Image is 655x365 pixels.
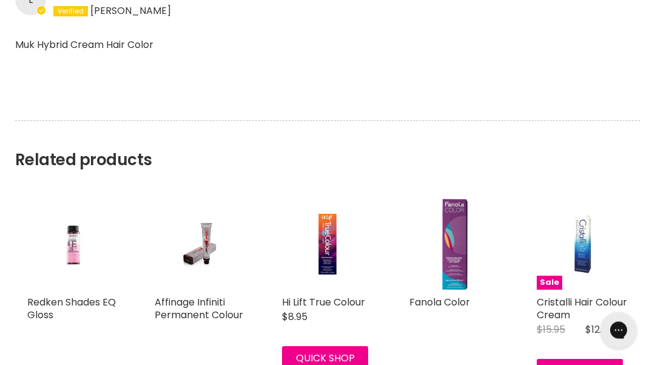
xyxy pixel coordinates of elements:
a: Hi Lift True Colour [282,296,365,310]
img: Cristalli Hair Colour Cream [552,199,613,290]
span: $12.95 [585,323,613,337]
img: Redken Shades EQ Gloss [42,199,103,290]
a: Cristalli Hair Colour Cream [537,296,627,322]
span: $15.95 [537,323,565,337]
a: Fanola Color Fanola Color [409,199,500,290]
img: Fanola Color [442,199,468,290]
a: Cristalli Hair Colour Cream Sale [537,199,628,290]
span: $8.95 [282,310,307,324]
a: Fanola Color [409,296,470,310]
a: Redken Shades EQ Gloss [27,199,118,290]
a: Hi Lift True Colour Hi Lift True Colour [282,199,373,290]
p: Muk Hybrid Cream Hair Color [15,37,640,70]
img: Affinage Infiniti Permanent Colour [170,199,230,290]
a: Affinage Infiniti Permanent Colour [155,296,243,322]
span: [PERSON_NAME] [90,5,171,19]
a: Affinage Infiniti Permanent Colour [155,199,246,290]
h2: Related products [15,121,640,170]
img: Hi Lift True Colour [297,199,358,290]
span: Sale [537,276,562,290]
iframe: Gorgias live chat messenger [594,308,643,353]
a: Redken Shades EQ Gloss [27,296,116,322]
